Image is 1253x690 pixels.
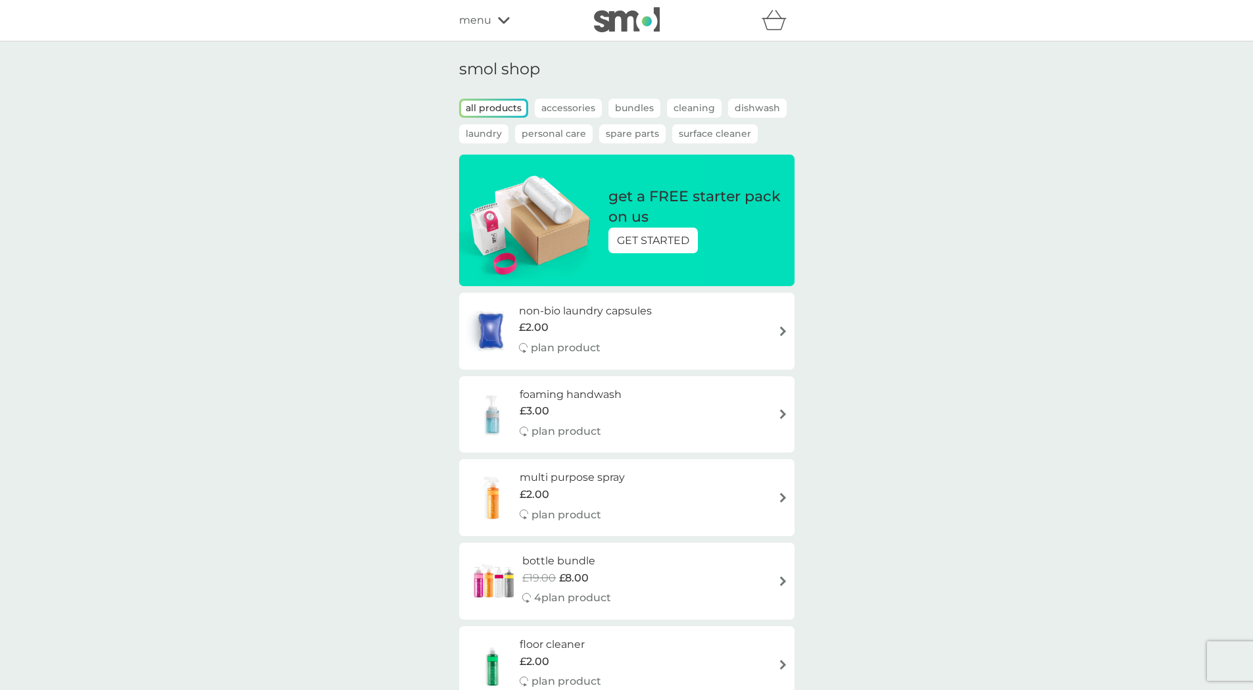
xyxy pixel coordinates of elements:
button: Spare Parts [599,124,666,143]
img: floor cleaner [466,641,520,687]
img: arrow right [778,326,788,336]
div: basket [762,7,795,34]
h6: bottle bundle [522,553,611,570]
p: plan product [531,673,601,690]
img: arrow right [778,576,788,586]
h6: foaming handwash [520,386,622,403]
p: 4 plan product [534,589,611,606]
img: non-bio laundry capsules [466,308,516,354]
h1: smol shop [459,60,795,79]
p: plan product [531,339,601,357]
img: foaming handwash [466,391,520,437]
span: £2.00 [519,319,549,336]
img: multi purpose spray [466,475,520,521]
button: Cleaning [667,99,722,118]
p: plan product [531,506,601,524]
p: plan product [531,423,601,440]
button: all products [461,101,526,116]
button: Bundles [608,99,660,118]
p: get a FREE starter pack on us [608,187,781,228]
span: £8.00 [559,570,589,587]
img: bottle bundle [466,558,523,604]
button: Accessories [535,99,602,118]
span: £3.00 [520,403,549,420]
h6: floor cleaner [520,636,601,653]
span: £2.00 [520,653,549,670]
img: arrow right [778,409,788,419]
button: Dishwash [728,99,787,118]
h6: non-bio laundry capsules [519,303,652,320]
button: Surface Cleaner [672,124,758,143]
img: arrow right [778,493,788,503]
button: Personal Care [515,124,593,143]
span: £2.00 [520,486,549,503]
p: GET STARTED [617,232,689,249]
button: Laundry [459,124,508,143]
h6: multi purpose spray [520,469,625,486]
span: £19.00 [522,570,556,587]
img: arrow right [778,660,788,670]
span: menu [459,12,491,29]
img: smol [594,7,660,32]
